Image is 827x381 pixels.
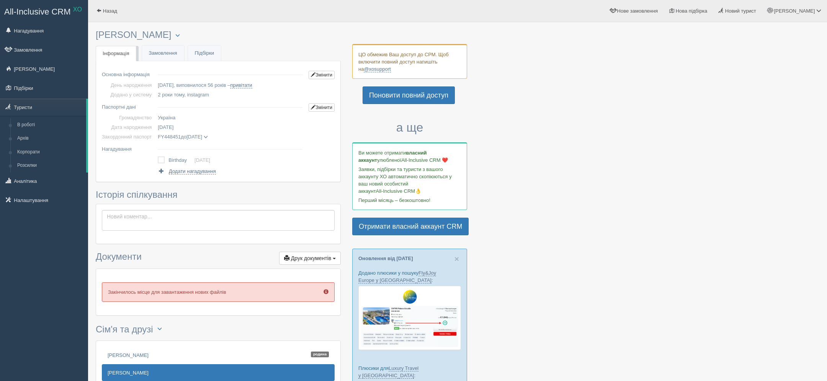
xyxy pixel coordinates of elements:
span: × [454,254,459,263]
td: , instagram [155,90,306,99]
h3: Історія спілкування [96,190,341,200]
a: Змінити [309,71,335,79]
sup: XO [73,6,82,13]
button: Close [454,255,459,263]
td: Нагадування [102,142,155,154]
span: [DATE] [186,134,202,140]
a: @xosupport [364,66,391,72]
a: [PERSON_NAME]Родина [102,347,335,363]
p: Додано плюсики у пошуку : [358,269,461,284]
a: Змінити [309,103,335,112]
a: [PERSON_NAME] [102,364,335,381]
span: All-Inclusive CRM [4,7,71,16]
span: Новий турист [725,8,756,14]
span: до [158,134,208,140]
span: Нова підбірка [676,8,708,14]
a: [DATE] [194,157,210,163]
p: Плюсики для : [358,365,461,379]
span: All-Inclusive CRM ❤️ [401,157,448,163]
a: Підбірки [188,46,221,61]
a: Поновити повний доступ [363,86,455,104]
span: [DATE] [158,124,173,130]
a: Замовлення [142,46,184,61]
h3: Сім'я та друзі [96,323,341,337]
span: Назад [103,8,117,14]
a: В роботі [14,118,86,132]
td: Громадянство [102,113,155,122]
td: Паспортні дані [102,99,155,113]
div: ЦО обмежив Ваш доступ до СРМ. Щоб включити повний доступ напишіть на [352,44,467,79]
h3: [PERSON_NAME] [96,30,341,40]
span: Родина [311,352,329,357]
a: Розсилки [14,159,86,173]
p: Закінчилось місце для завантаження нових файлів [102,282,335,302]
span: Друк документів [291,255,331,261]
a: Корпорати [14,145,86,159]
img: fly-joy-de-proposal-crm-for-travel-agency.png [358,286,461,350]
b: власний аккаунт [358,150,427,163]
td: Основна інформація [102,67,155,80]
td: Україна [155,113,306,122]
a: Додати нагадування [158,168,216,175]
td: [DATE], виповнилося 56 років – [155,80,306,90]
p: Ви можете отримати улюбленої [358,149,461,164]
h3: Документи [96,252,341,265]
h3: а ще [352,121,467,134]
a: Оновлення від [DATE] [358,256,413,261]
td: Закордонний паспорт [102,132,155,142]
a: Fly&Joy Europe у [GEOGRAPHIC_DATA] [358,270,436,283]
a: Отримати власний аккаунт CRM [352,218,469,235]
span: 2 роки тому [158,92,184,98]
p: Перший місяць – безкоштовно! [358,197,461,204]
td: Додано у систему [102,90,155,99]
td: День народження [102,80,155,90]
span: Нове замовлення [617,8,658,14]
a: привітати [230,82,252,88]
span: All-Inclusive CRM👌 [376,188,422,194]
td: Дата народження [102,122,155,132]
span: FY448451 [158,134,181,140]
span: [PERSON_NAME] [774,8,815,14]
a: Інформація [96,46,136,62]
span: Додати нагадування [169,168,216,174]
a: All-Inclusive CRM XO [0,0,88,21]
td: Birthday [168,155,194,166]
a: Архів [14,132,86,145]
button: Друк документів [279,252,341,265]
span: Інформація [103,50,129,56]
a: Luxury Travel у [GEOGRAPHIC_DATA] [358,365,418,379]
p: Заявки, підбірки та туристи з вашого аккаунту ХО автоматично скопіюються у ваш новий особистий ак... [358,166,461,195]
